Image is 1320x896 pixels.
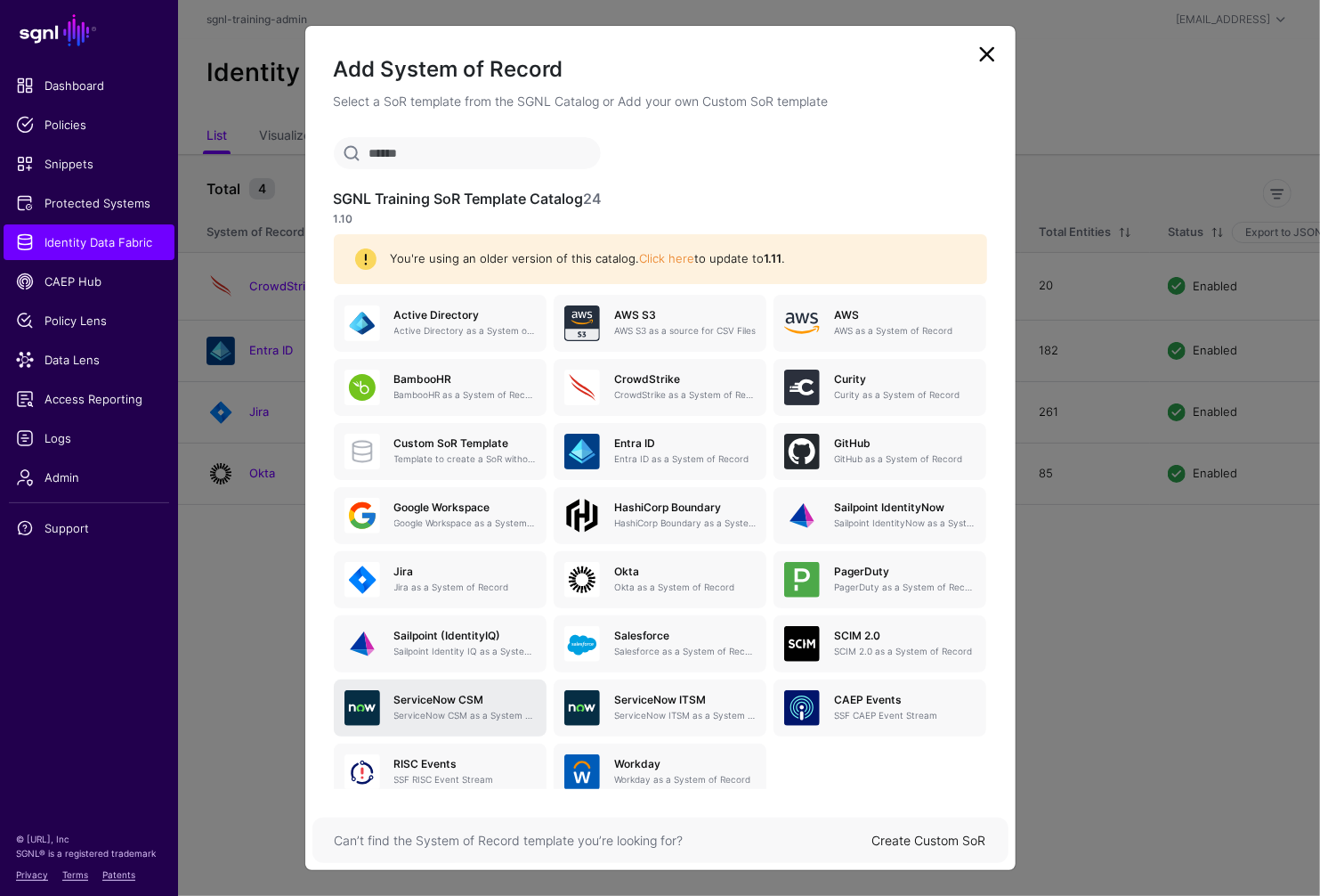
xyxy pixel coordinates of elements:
p: SSF RISC Event Stream [394,773,536,786]
a: AWSAWS as a System of Record [773,295,986,352]
p: Jira as a System of Record [394,581,536,594]
p: SSF CAEP Event Stream [834,709,976,722]
a: HashiCorp BoundaryHashiCorp Boundary as a System of Record [554,487,766,544]
p: AWS as a System of Record [834,324,976,338]
a: Click here [640,251,695,265]
img: svg+xml;base64,PHN2ZyB3aWR0aD0iNjQiIGhlaWdodD0iNjQiIHZpZXdCb3g9IjAgMCA2NCA2NCIgZmlsbD0ibm9uZSIgeG... [784,370,820,405]
p: Google Workspace as a System of Record [394,517,536,530]
p: Template to create a SoR without any entities, attributes or relationships. Once created, you can... [394,452,536,466]
img: svg+xml;base64,PHN2ZyB3aWR0aD0iNjQiIGhlaWdodD0iNjQiIHZpZXdCb3g9IjAgMCA2NCA2NCIgZmlsbD0ibm9uZSIgeG... [784,626,820,662]
p: GitHub as a System of Record [834,452,976,466]
a: WorkdayWorkday as a System of Record [554,744,766,801]
img: svg+xml;base64,PHN2ZyB3aWR0aD0iNjQiIGhlaWdodD0iNjQiIHZpZXdCb3g9IjAgMCA2NCA2NCIgZmlsbD0ibm9uZSIgeG... [784,434,820,469]
h5: Entra ID [614,437,756,450]
a: Create Custom SoR [872,833,986,848]
a: Entra IDEntra ID as a System of Record [554,423,766,480]
h5: Active Directory [394,309,536,322]
h5: PagerDuty [834,566,976,578]
h5: Sailpoint (IdentityIQ) [394,630,536,642]
a: OktaOkta as a System of Record [554,551,766,608]
p: ServiceNow ITSM as a System of Record [614,709,756,722]
img: svg+xml;base64,PHN2ZyB3aWR0aD0iNjQiIGhlaWdodD0iNjQiIHZpZXdCb3g9IjAgMCA2NCA2NCIgZmlsbD0ibm9uZSIgeG... [564,562,600,598]
img: svg+xml;base64,PHN2ZyB3aWR0aD0iNjQiIGhlaWdodD0iNjQiIHZpZXdCb3g9IjAgMCA2NCA2NCIgZmlsbD0ibm9uZSIgeG... [344,498,380,534]
img: svg+xml;base64,PHN2ZyB3aWR0aD0iNjQiIGhlaWdodD0iNjQiIHZpZXdCb3g9IjAgMCA2NCA2NCIgZmlsbD0ibm9uZSIgeG... [344,562,380,598]
a: Custom SoR TemplateTemplate to create a SoR without any entities, attributes or relationships. On... [334,423,547,480]
img: svg+xml;base64,PHN2ZyB3aWR0aD0iNjQiIGhlaWdodD0iNjQiIHZpZXdCb3g9IjAgMCA2NCA2NCIgZmlsbD0ibm9uZSIgeG... [564,626,600,662]
h5: ServiceNow CSM [394,694,536,706]
a: SalesforceSalesforce as a System of Record [554,615,766,672]
a: ServiceNow CSMServiceNow CSM as a System of Record [334,680,547,737]
a: Sailpoint IdentityNowSailpoint IdentityNow as a System of Record [773,487,986,544]
strong: 1.11 [765,251,782,265]
img: svg+xml;base64,PHN2ZyB3aWR0aD0iNjQiIGhlaWdodD0iNjQiIHZpZXdCb3g9IjAgMCA2NCA2NCIgZmlsbD0ibm9uZSIgeG... [564,434,600,469]
h5: Jira [394,566,536,578]
p: AWS S3 as a source for CSV Files [614,324,756,338]
h5: SCIM 2.0 [834,630,976,642]
a: CurityCurity as a System of Record [773,359,986,416]
img: svg+xml;base64,PHN2ZyB3aWR0aD0iNjQiIGhlaWdodD0iNjQiIHZpZXdCb3g9IjAgMCA2NCA2NCIgZmlsbD0ibm9uZSIgeG... [564,690,600,726]
h5: GitHub [834,437,976,450]
p: Sailpoint Identity IQ as a System of Record [394,645,536,658]
h5: Curity [834,373,976,386]
div: You're using an older version of this catalog. to update to . [377,250,966,268]
h5: CAEP Events [834,694,976,706]
img: svg+xml;base64,PHN2ZyB3aWR0aD0iNjQiIGhlaWdodD0iNjQiIHZpZXdCb3g9IjAgMCA2NCA2NCIgZmlsbD0ibm9uZSIgeG... [564,754,600,790]
a: ServiceNow ITSMServiceNow ITSM as a System of Record [554,680,766,737]
h5: Custom SoR Template [394,437,536,450]
h3: SGNL Training SoR Template Catalog [334,191,987,208]
p: Salesforce as a System of Record [614,645,756,658]
img: svg+xml;base64,PHN2ZyB3aWR0aD0iNjQiIGhlaWdodD0iNjQiIHZpZXdCb3g9IjAgMCA2NCA2NCIgZmlsbD0ibm9uZSIgeG... [784,498,820,534]
span: 24 [584,190,603,208]
h5: CrowdStrike [614,373,756,386]
h5: AWS [834,309,976,322]
a: CrowdStrikeCrowdStrike as a System of Record [554,359,766,416]
a: Google WorkspaceGoogle Workspace as a System of Record [334,487,547,544]
a: PagerDutyPagerDuty as a System of Record [773,551,986,608]
img: svg+xml;base64,PHN2ZyB3aWR0aD0iNjQiIGhlaWdodD0iNjQiIHZpZXdCb3g9IjAgMCA2NCA2NCIgZmlsbD0ibm9uZSIgeG... [344,370,380,405]
a: Sailpoint (IdentityIQ)Sailpoint Identity IQ as a System of Record [334,615,547,672]
img: svg+xml;base64,PHN2ZyB3aWR0aD0iNjQiIGhlaWdodD0iNjQiIHZpZXdCb3g9IjAgMCA2NCA2NCIgZmlsbD0ibm9uZSIgeG... [564,305,600,341]
img: svg+xml;base64,PHN2ZyB3aWR0aD0iNjQiIGhlaWdodD0iNjQiIHZpZXdCb3g9IjAgMCA2NCA2NCIgZmlsbD0ibm9uZSIgeG... [784,562,820,598]
a: CAEP EventsSSF CAEP Event Stream [773,680,986,737]
p: Workday as a System of Record [614,773,756,786]
p: BambooHR as a System of Record [394,388,536,402]
h5: Salesforce [614,630,756,642]
h5: BambooHR [394,373,536,386]
img: svg+xml;base64,PHN2ZyB3aWR0aD0iNjQiIGhlaWdodD0iNjQiIHZpZXdCb3g9IjAgMCA2NCA2NCIgZmlsbD0ibm9uZSIgeG... [344,690,380,726]
h5: ServiceNow ITSM [614,694,756,706]
h5: Okta [614,566,756,578]
a: SCIM 2.0SCIM 2.0 as a System of Record [773,615,986,672]
p: HashiCorp Boundary as a System of Record [614,517,756,530]
h5: Sailpoint IdentityNow [834,501,976,514]
a: BambooHRBambooHR as a System of Record [334,359,547,416]
h2: Add System of Record [334,54,987,85]
img: svg+xml;base64,PHN2ZyB3aWR0aD0iNjQiIGhlaWdodD0iNjQiIHZpZXdCb3g9IjAgMCA2NCA2NCIgZmlsbD0ibm9uZSIgeG... [784,690,820,726]
p: Okta as a System of Record [614,581,756,594]
img: svg+xml;base64,PHN2ZyB3aWR0aD0iNjQiIGhlaWdodD0iNjQiIHZpZXdCb3g9IjAgMCA2NCA2NCIgZmlsbD0ibm9uZSIgeG... [344,305,380,341]
p: Active Directory as a System of Record [394,324,536,338]
p: ServiceNow CSM as a System of Record [394,709,536,722]
h5: RISC Events [394,758,536,770]
p: SCIM 2.0 as a System of Record [834,645,976,658]
p: Select a SoR template from the SGNL Catalog or Add your own Custom SoR template [334,92,987,110]
p: CrowdStrike as a System of Record [614,388,756,402]
p: Sailpoint IdentityNow as a System of Record [834,517,976,530]
h5: Google Workspace [394,501,536,514]
p: PagerDuty as a System of Record [834,581,976,594]
a: RISC EventsSSF RISC Event Stream [334,744,547,801]
a: GitHubGitHub as a System of Record [773,423,986,480]
p: Entra ID as a System of Record [614,452,756,466]
img: svg+xml;base64,PHN2ZyB4bWxucz0iaHR0cDovL3d3dy53My5vcmcvMjAwMC9zdmciIHhtbG5zOnhsaW5rPSJodHRwOi8vd3... [784,305,820,341]
h5: Workday [614,758,756,770]
img: svg+xml;base64,PHN2ZyB3aWR0aD0iNjQiIGhlaWdodD0iNjQiIHZpZXdCb3g9IjAgMCA2NCA2NCIgZmlsbD0ibm9uZSIgeG... [564,370,600,405]
a: JiraJira as a System of Record [334,551,547,608]
h5: AWS S3 [614,309,756,322]
strong: 1.10 [334,212,353,225]
p: Curity as a System of Record [834,388,976,402]
img: svg+xml;base64,PHN2ZyB3aWR0aD0iNjQiIGhlaWdodD0iNjQiIHZpZXdCb3g9IjAgMCA2NCA2NCIgZmlsbD0ibm9uZSIgeG... [344,754,380,790]
div: Can’t find the System of Record template you’re looking for? [335,831,872,850]
img: svg+xml;base64,PHN2ZyB3aWR0aD0iNjQiIGhlaWdodD0iNjQiIHZpZXdCb3g9IjAgMCA2NCA2NCIgZmlsbD0ibm9uZSIgeG... [344,626,380,662]
a: AWS S3AWS S3 as a source for CSV Files [554,295,766,352]
img: svg+xml;base64,PHN2ZyB4bWxucz0iaHR0cDovL3d3dy53My5vcmcvMjAwMC9zdmciIHdpZHRoPSIxMDBweCIgaGVpZ2h0PS... [564,498,600,534]
h5: HashiCorp Boundary [614,501,756,514]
